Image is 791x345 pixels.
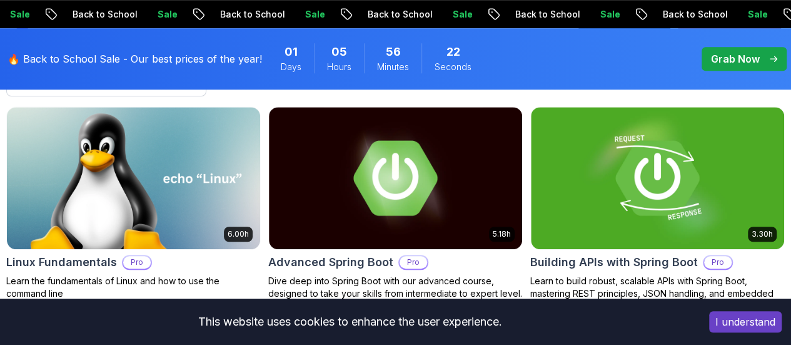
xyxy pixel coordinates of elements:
[435,61,471,73] span: Seconds
[148,8,188,21] p: Sale
[285,43,298,61] span: 1 Days
[8,51,262,66] p: 🔥 Back to School Sale - Our best prices of the year!
[327,61,351,73] span: Hours
[386,43,401,61] span: 56 Minutes
[530,275,785,312] p: Learn to build robust, scalable APIs with Spring Boot, mastering REST principles, JSON handling, ...
[6,106,261,300] a: Linux Fundamentals card6.00hLinux FundamentalsProLearn the fundamentals of Linux and how to use t...
[711,51,760,66] p: Grab Now
[530,254,698,271] h2: Building APIs with Spring Boot
[446,43,460,61] span: 22 Seconds
[269,107,522,249] img: Advanced Spring Boot card
[6,275,261,300] p: Learn the fundamentals of Linux and how to use the command line
[590,8,630,21] p: Sale
[505,8,590,21] p: Back to School
[493,229,511,239] p: 5.18h
[358,8,443,21] p: Back to School
[268,254,393,271] h2: Advanced Spring Boot
[295,8,335,21] p: Sale
[704,256,732,269] p: Pro
[228,229,249,239] p: 6.00h
[377,61,409,73] span: Minutes
[400,256,427,269] p: Pro
[7,107,260,249] img: Linux Fundamentals card
[210,8,295,21] p: Back to School
[123,256,151,269] p: Pro
[443,8,483,21] p: Sale
[738,8,778,21] p: Sale
[531,107,784,249] img: Building APIs with Spring Boot card
[63,8,148,21] p: Back to School
[9,308,690,336] div: This website uses cookies to enhance the user experience.
[331,43,347,61] span: 5 Hours
[268,275,523,300] p: Dive deep into Spring Boot with our advanced course, designed to take your skills from intermedia...
[268,106,523,300] a: Advanced Spring Boot card5.18hAdvanced Spring BootProDive deep into Spring Boot with our advanced...
[281,61,301,73] span: Days
[709,311,782,332] button: Accept cookies
[752,229,773,239] p: 3.30h
[6,254,117,271] h2: Linux Fundamentals
[530,106,785,312] a: Building APIs with Spring Boot card3.30hBuilding APIs with Spring BootProLearn to build robust, s...
[653,8,738,21] p: Back to School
